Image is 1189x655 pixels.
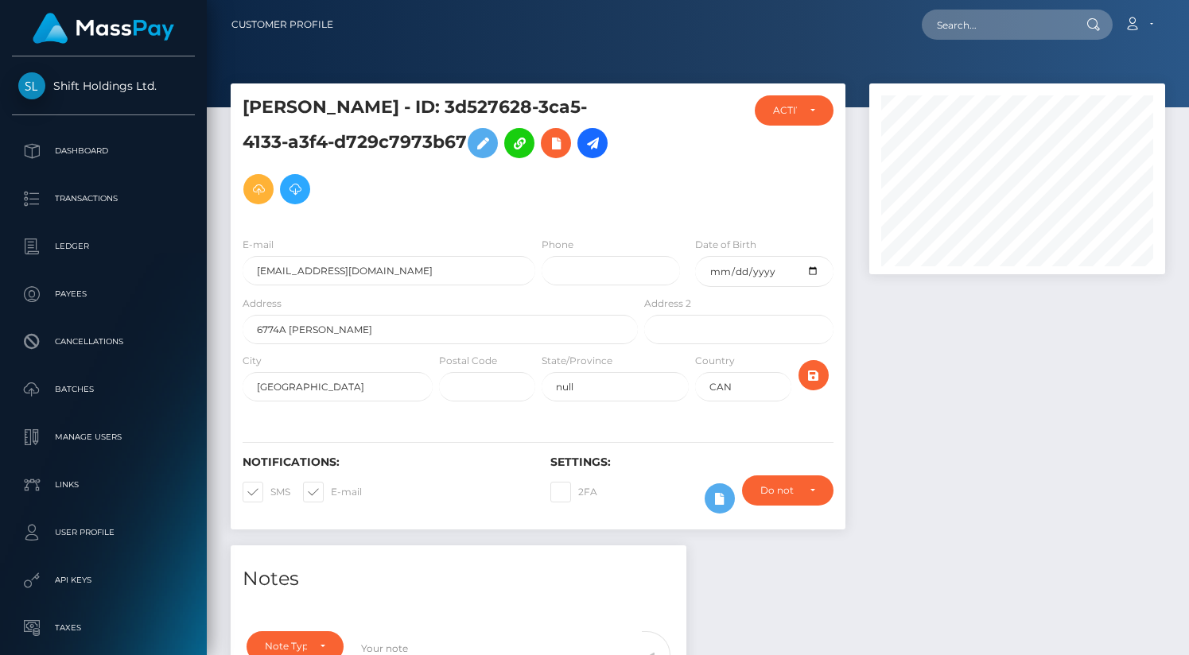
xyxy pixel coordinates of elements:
[760,484,797,497] div: Do not require
[303,482,362,502] label: E-mail
[243,238,274,252] label: E-mail
[12,79,195,93] span: Shift Holdings Ltd.
[18,521,188,545] p: User Profile
[18,425,188,449] p: Manage Users
[644,296,691,311] label: Address 2
[12,370,195,409] a: Batches
[18,568,188,592] p: API Keys
[243,354,262,368] label: City
[18,234,188,258] p: Ledger
[265,640,307,653] div: Note Type
[12,179,195,219] a: Transactions
[550,482,597,502] label: 2FA
[231,8,333,41] a: Customer Profile
[12,131,195,171] a: Dashboard
[12,274,195,314] a: Payees
[542,238,573,252] label: Phone
[18,473,188,497] p: Links
[18,330,188,354] p: Cancellations
[550,455,834,469] h6: Settings:
[243,565,674,593] h4: Notes
[577,128,608,158] a: Initiate Payout
[12,608,195,648] a: Taxes
[18,616,188,640] p: Taxes
[439,354,497,368] label: Postal Code
[243,482,290,502] label: SMS
[742,475,833,506] button: Do not require
[922,10,1071,40] input: Search...
[542,354,612,368] label: State/Province
[243,95,629,212] h5: [PERSON_NAME] - ID: 3d527628-3ca5-4133-a3f4-d729c7973b67
[18,378,188,401] p: Batches
[695,238,756,252] label: Date of Birth
[773,104,797,117] div: ACTIVE
[12,322,195,362] a: Cancellations
[12,560,195,600] a: API Keys
[243,296,282,311] label: Address
[18,282,188,306] p: Payees
[243,455,527,469] h6: Notifications:
[12,417,195,457] a: Manage Users
[33,13,174,44] img: MassPay Logo
[18,139,188,163] p: Dashboard
[12,513,195,552] a: User Profile
[18,187,188,211] p: Transactions
[695,354,735,368] label: Country
[755,95,833,126] button: ACTIVE
[12,227,195,266] a: Ledger
[12,465,195,505] a: Links
[18,72,45,99] img: Shift Holdings Ltd.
